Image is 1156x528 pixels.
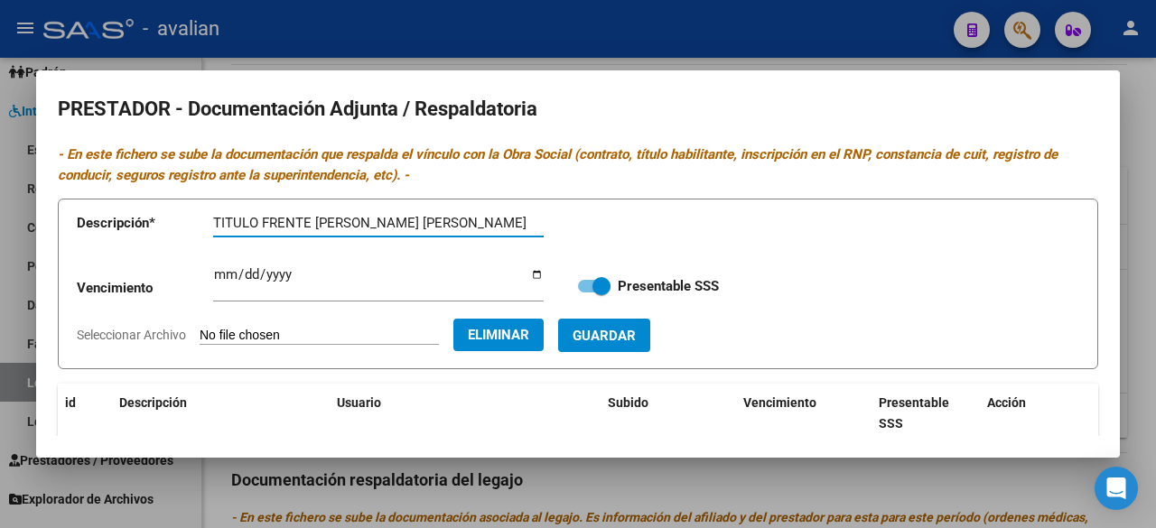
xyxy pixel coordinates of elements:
[573,328,636,344] span: Guardar
[618,278,719,294] strong: Presentable SSS
[872,384,980,443] datatable-header-cell: Presentable SSS
[119,395,187,410] span: Descripción
[453,319,544,351] button: Eliminar
[65,395,76,410] span: id
[980,384,1070,443] datatable-header-cell: Acción
[608,395,648,410] span: Subido
[1095,467,1138,510] div: Open Intercom Messenger
[58,384,112,443] datatable-header-cell: id
[77,278,213,299] p: Vencimiento
[330,384,601,443] datatable-header-cell: Usuario
[77,213,213,234] p: Descripción
[558,319,650,352] button: Guardar
[468,327,529,343] span: Eliminar
[879,395,949,431] span: Presentable SSS
[112,384,330,443] datatable-header-cell: Descripción
[337,395,381,410] span: Usuario
[58,146,1058,183] i: - En este fichero se sube la documentación que respalda el vínculo con la Obra Social (contrato, ...
[987,395,1026,410] span: Acción
[743,395,816,410] span: Vencimiento
[58,92,1098,126] h2: PRESTADOR - Documentación Adjunta / Respaldatoria
[601,384,736,443] datatable-header-cell: Subido
[77,328,186,342] span: Seleccionar Archivo
[736,384,872,443] datatable-header-cell: Vencimiento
